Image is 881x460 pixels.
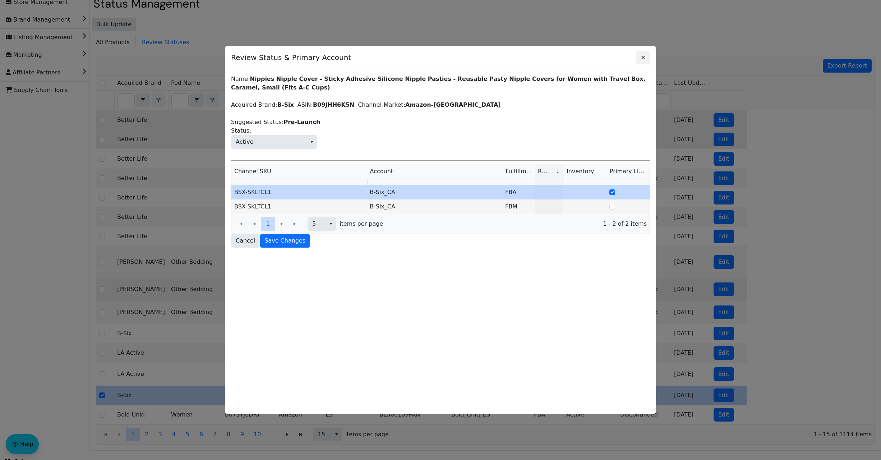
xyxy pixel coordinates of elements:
span: Revenue [538,167,550,176]
span: Inventory [567,167,594,176]
label: Amazon-[GEOGRAPHIC_DATA] [405,101,501,108]
button: Page 1 [261,217,275,231]
span: Page size [308,217,336,231]
span: Fulfillment [506,167,532,176]
span: Account [370,167,393,176]
span: Cancel [236,236,255,245]
span: items per page [340,220,383,228]
span: 1 - 2 of 2 items [389,220,647,228]
span: Review Status & Primary Account [231,49,636,66]
label: Nippies Nipple Cover - Sticky Adhesive Silicone Nipple Pasties - Reusable Pasty Nipple Covers for... [231,75,646,91]
div: Name: Acquired Brand: ASIN: Channel-Market: Suggested Status: [231,75,650,248]
label: B-Six [277,101,294,108]
input: Select Row [609,204,615,210]
td: FBM [502,199,535,214]
button: select [326,217,336,230]
button: Save Changes [260,234,310,248]
label: Pre-Launch [284,119,320,125]
button: select [306,135,317,148]
span: Channel SKU [234,167,271,176]
span: Status: [231,126,251,135]
span: 1 [266,220,270,228]
span: Status: [231,135,317,149]
div: Page 1 of 1 [231,214,650,234]
td: B-Six_CA [367,185,502,199]
span: Primary Listing [610,168,653,175]
input: Select Row [609,189,615,195]
td: BSX-SKLTCL1 [231,199,367,214]
td: B-Six_CA [367,199,502,214]
button: Close [636,51,650,64]
span: Save Changes [264,236,305,245]
label: B09JHH6K5N [313,101,354,108]
button: Cancel [231,234,260,248]
td: FBA [502,185,535,199]
span: 5 [312,220,321,228]
td: BSX-SKLTCL1 [231,185,367,199]
span: Active [236,138,254,146]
